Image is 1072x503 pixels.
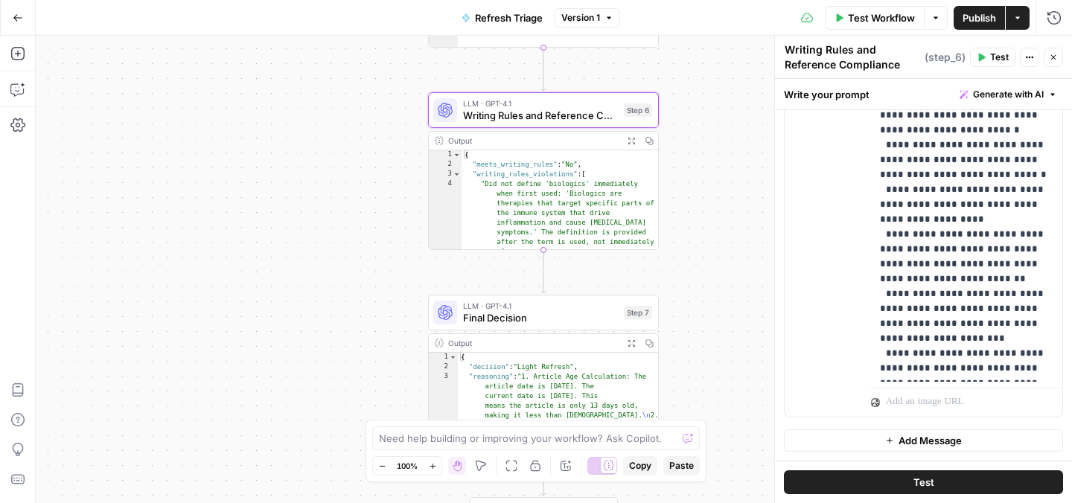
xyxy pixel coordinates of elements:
[463,310,618,325] span: Final Decision
[541,48,546,91] g: Edge from step_5 to step_6
[541,452,546,496] g: Edge from step_7 to end
[453,170,461,179] span: Toggle code folding, rows 3 through 16
[629,459,651,472] span: Copy
[624,103,652,117] div: Step 6
[784,470,1063,494] button: Test
[555,8,620,28] button: Version 1
[429,170,462,179] div: 3
[561,11,600,25] span: Version 1
[954,85,1063,104] button: Generate with AI
[825,6,924,30] button: Test Workflow
[429,353,458,362] div: 1
[475,10,543,25] span: Refresh Triage
[973,88,1044,101] span: Generate with AI
[428,92,659,250] div: LLM · GPT-4.1Writing Rules and Reference Compliance CheckStep 6Output{ "meets_writing_rules":"No"...
[848,10,915,25] span: Test Workflow
[669,459,694,472] span: Paste
[775,79,1072,109] div: Write your prompt
[624,306,652,319] div: Step 7
[397,460,418,472] span: 100%
[990,51,1009,64] span: Test
[925,50,966,65] span: ( step_6 )
[448,337,618,349] div: Output
[453,6,552,30] button: Refresh Triage
[429,150,462,160] div: 1
[970,48,1015,67] button: Test
[913,475,934,490] span: Test
[448,135,618,147] div: Output
[623,456,657,475] button: Copy
[429,179,462,257] div: 4
[785,42,921,87] textarea: Writing Rules and Reference Compliance Check
[453,150,461,160] span: Toggle code folding, rows 1 through 22
[541,250,546,293] g: Edge from step_6 to step_7
[899,433,962,448] span: Add Message
[963,10,996,25] span: Publish
[463,108,618,123] span: Writing Rules and Reference Compliance Check
[954,6,1005,30] button: Publish
[784,429,1063,452] button: Add Message
[463,97,618,109] span: LLM · GPT-4.1
[429,362,458,372] div: 2
[428,295,659,452] div: LLM · GPT-4.1Final DecisionStep 7Output{ "decision":"Light Refresh", "reasoning":"1. Article Age ...
[449,353,457,362] span: Toggle code folding, rows 1 through 4
[463,300,618,312] span: LLM · GPT-4.1
[429,160,462,170] div: 2
[663,456,700,475] button: Paste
